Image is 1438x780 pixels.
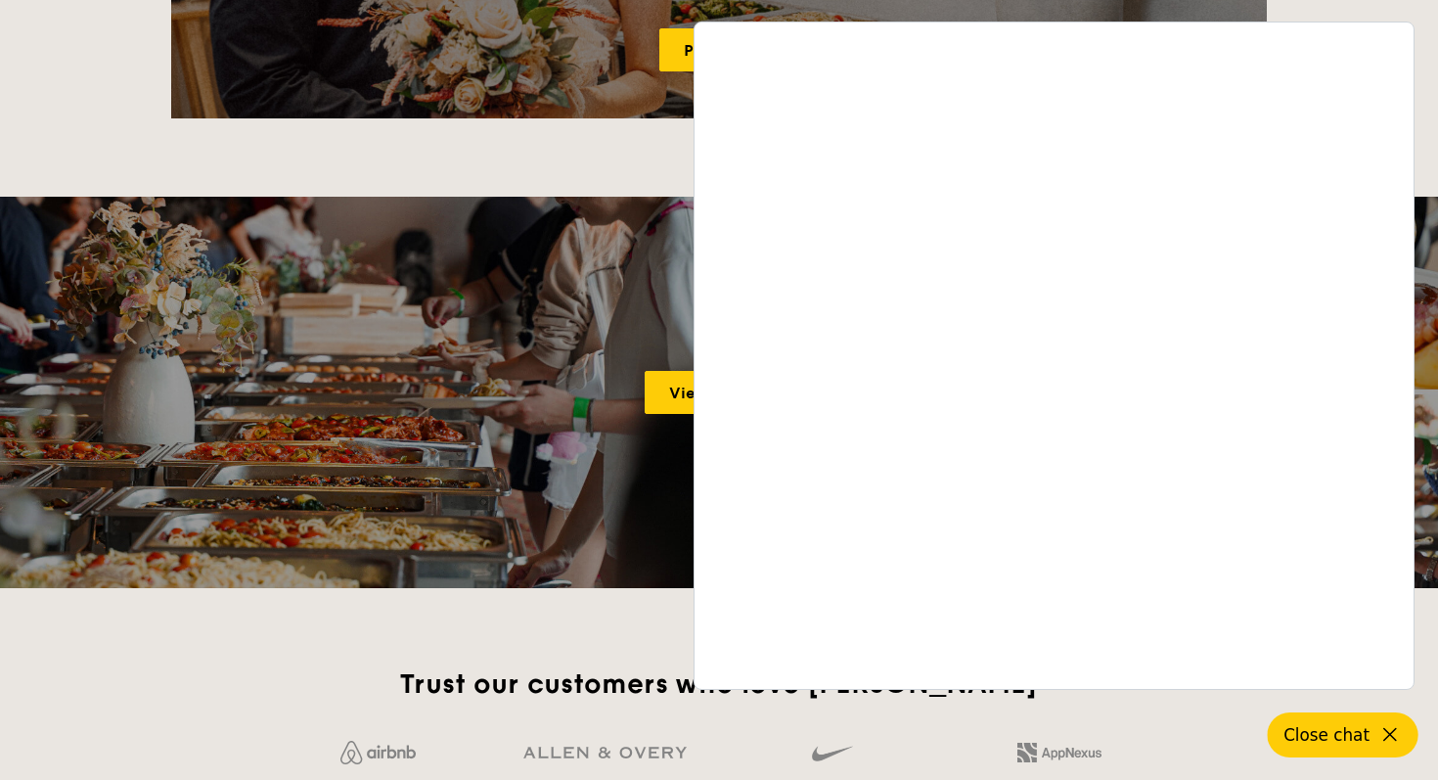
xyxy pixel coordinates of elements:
[659,28,780,71] a: Plan now
[340,741,416,764] img: Jf4Dw0UUCKFd4aYAAAAASUVORK5CYII=
[1268,712,1418,757] button: Close chat
[523,747,687,759] img: GRg3jHAAAAABJRU5ErkJggg==
[272,666,1165,702] h2: Trust our customers who love [PERSON_NAME]
[1283,725,1370,745] span: Close chat
[812,737,853,770] img: gdlseuq06himwAAAABJRU5ErkJggg==
[645,371,793,414] a: View gallery
[1017,743,1101,762] img: 2L6uqdT+6BmeAFDfWP11wfMG223fXktMZIL+i+lTG25h0NjUBKOYhdW2Kn6T+C0Q7bASH2i+1JIsIulPLIv5Ss6l0e291fRVW...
